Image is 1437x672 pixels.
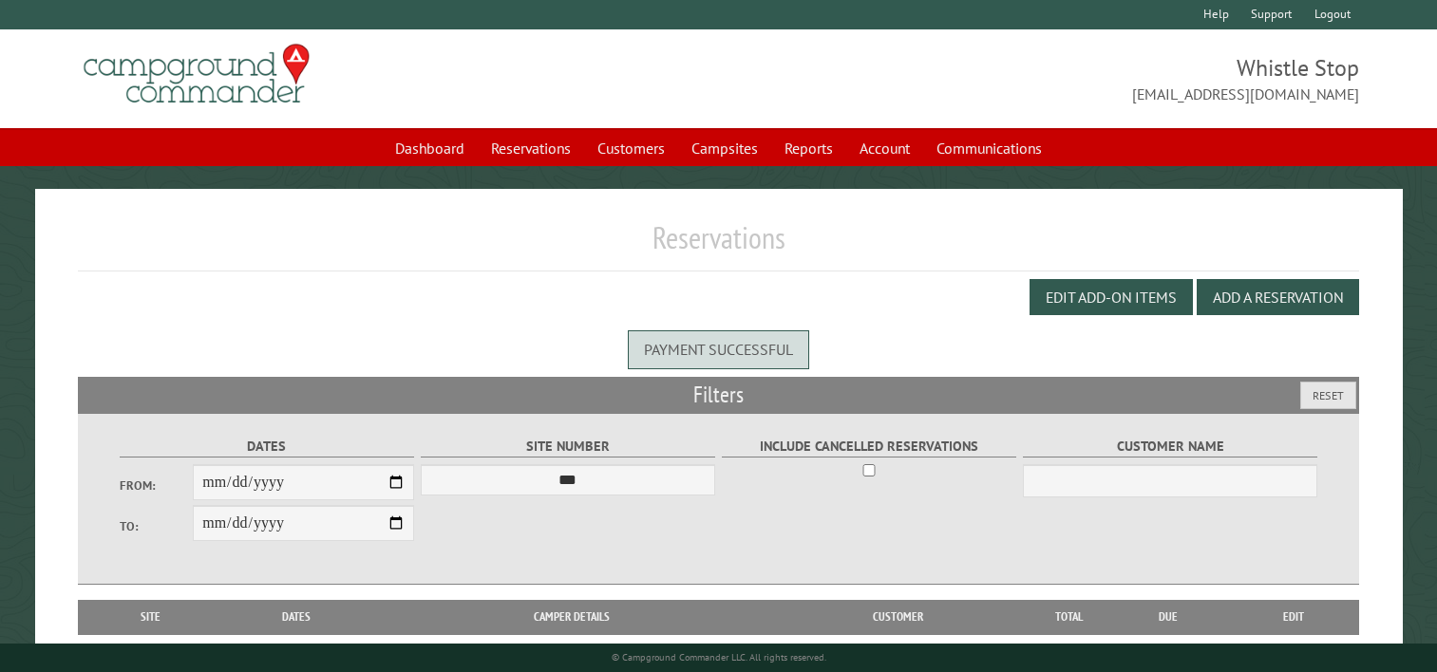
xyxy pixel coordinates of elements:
[1107,600,1229,634] th: Due
[586,130,676,166] a: Customers
[78,37,315,111] img: Campground Commander
[680,130,769,166] a: Campsites
[78,377,1359,413] h2: Filters
[214,600,379,634] th: Dates
[925,130,1053,166] a: Communications
[722,436,1017,457] label: Include Cancelled Reservations
[120,476,194,495] label: From:
[120,517,194,535] label: To:
[765,600,1031,634] th: Customer
[480,130,582,166] a: Reservations
[379,600,765,634] th: Camper Details
[87,600,214,634] th: Site
[848,130,921,166] a: Account
[78,219,1359,271] h1: Reservations
[612,651,826,663] small: © Campground Commander LLC. All rights reserved.
[1030,279,1193,315] button: Edit Add-on Items
[1300,382,1356,409] button: Reset
[384,130,476,166] a: Dashboard
[421,436,716,457] label: Site Number
[628,330,809,368] div: Payment successful
[773,130,844,166] a: Reports
[1031,600,1107,634] th: Total
[1023,436,1318,457] label: Customer Name
[120,436,415,457] label: Dates
[1229,600,1359,634] th: Edit
[719,52,1360,105] span: Whistle Stop [EMAIL_ADDRESS][DOMAIN_NAME]
[1197,279,1359,315] button: Add a Reservation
